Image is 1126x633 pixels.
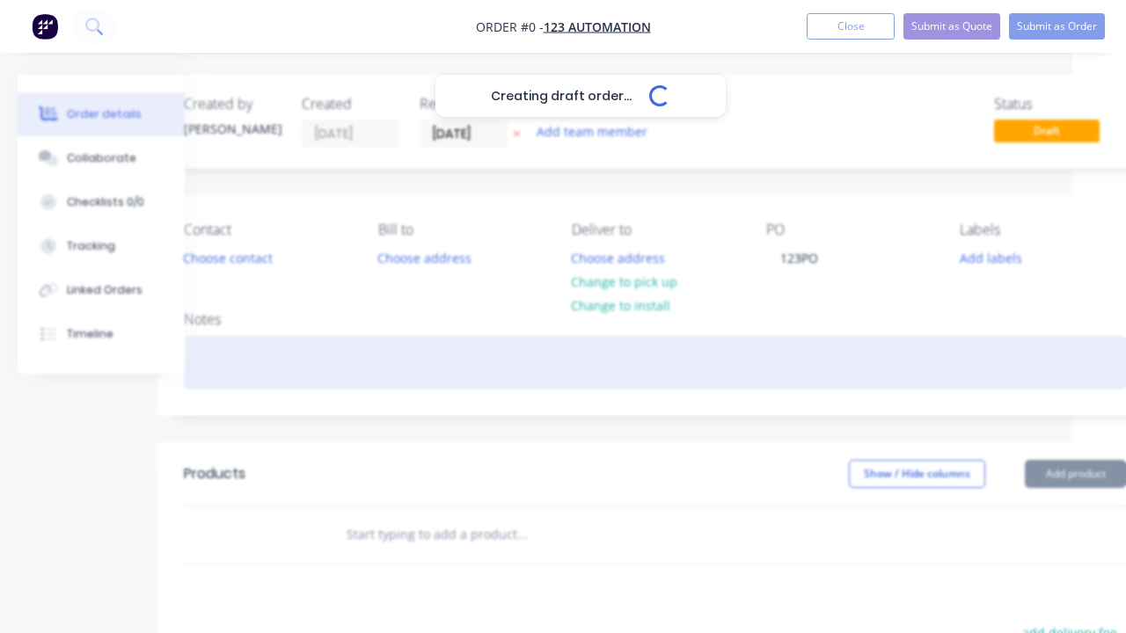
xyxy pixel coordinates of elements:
[807,13,895,40] button: Close
[435,75,726,117] div: Creating draft order...
[476,18,544,35] span: Order #0 -
[903,13,1000,40] button: Submit as Quote
[32,13,58,40] img: Factory
[544,18,651,35] a: 123 Automation
[1009,13,1105,40] button: Submit as Order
